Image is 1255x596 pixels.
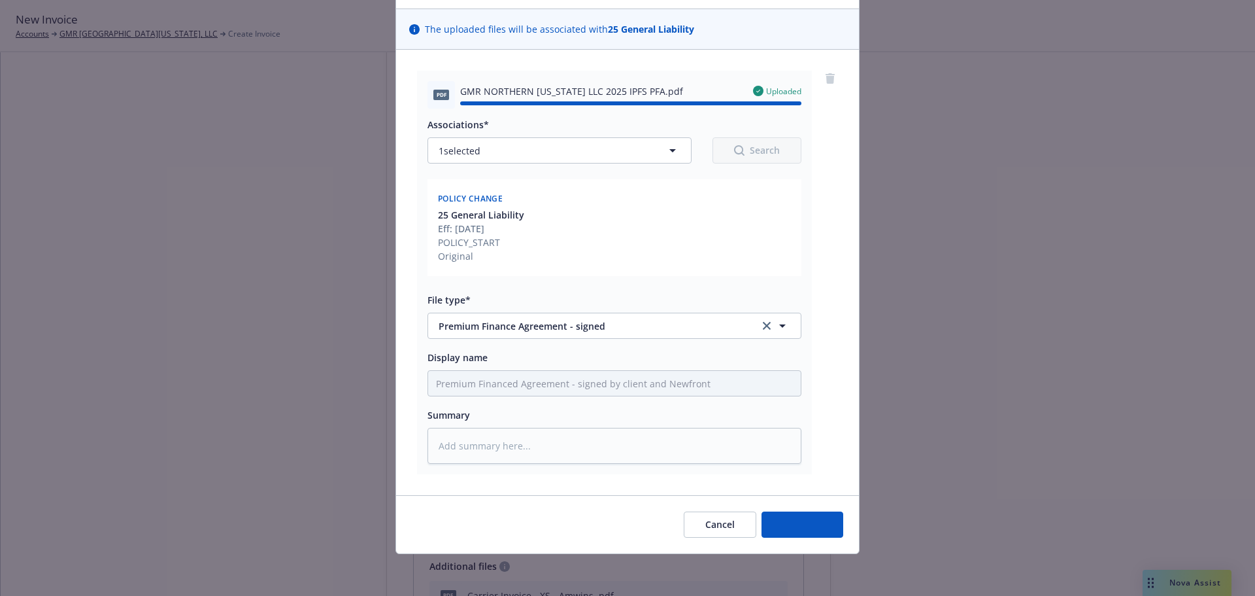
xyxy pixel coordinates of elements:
[761,512,843,538] button: Add files
[427,313,801,339] button: Premium Finance Agreement - signedclear selection
[438,222,524,236] div: Eff: [DATE]
[433,90,449,99] span: pdf
[427,137,692,164] button: 1selected
[425,22,694,36] span: The uploaded files will be associated with
[438,249,524,263] div: Original
[684,512,756,538] button: Cancel
[428,371,801,396] input: Add display name here...
[427,118,489,131] span: Associations*
[427,409,470,421] span: Summary
[438,193,503,204] span: Policy change
[438,236,524,249] div: POLICY_START
[439,144,480,158] span: 1 selected
[427,351,488,364] span: Display name
[460,84,683,98] span: GMR NORTHERN [US_STATE] LLC 2025 IPFS PFA.pdf
[608,23,694,35] strong: 25 General Liability
[759,318,775,334] a: clear selection
[766,86,801,97] span: Uploaded
[439,319,741,333] span: Premium Finance Agreement - signed
[783,518,822,531] span: Add files
[822,71,838,86] a: remove
[427,294,471,306] span: File type*
[438,208,524,222] button: 25 General Liability
[705,518,735,531] span: Cancel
